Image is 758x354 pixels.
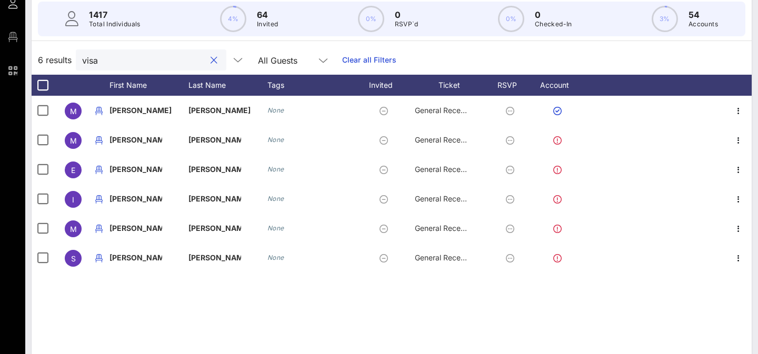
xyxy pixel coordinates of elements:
[689,19,718,29] p: Accounts
[415,253,478,262] span: General Reception
[395,19,418,29] p: RSVP`d
[689,8,718,21] p: 54
[188,214,241,243] p: [PERSON_NAME]
[109,155,162,184] p: [PERSON_NAME]
[109,75,188,96] div: First Name
[257,8,278,21] p: 64
[109,106,172,115] span: [PERSON_NAME]
[342,54,396,66] a: Clear all Filters
[252,49,336,70] div: All Guests
[267,254,284,261] i: None
[188,125,241,155] p: [PERSON_NAME]
[415,106,478,115] span: General Reception
[494,75,531,96] div: RSVP
[535,19,572,29] p: Checked-In
[535,8,572,21] p: 0
[109,214,162,243] p: [PERSON_NAME]
[70,107,77,116] span: M
[71,166,75,175] span: E
[211,55,217,66] button: clear icon
[109,184,162,214] p: [PERSON_NAME]
[267,165,284,173] i: None
[415,75,494,96] div: Ticket
[257,19,278,29] p: Invited
[188,184,241,214] p: [PERSON_NAME]-Pan…
[89,8,141,21] p: 1417
[258,56,297,65] div: All Guests
[188,75,267,96] div: Last Name
[188,106,251,115] span: [PERSON_NAME]
[109,243,162,272] p: [PERSON_NAME]
[38,54,72,66] span: 6 results
[267,106,284,114] i: None
[188,155,241,184] p: [PERSON_NAME]
[415,135,478,144] span: General Reception
[188,243,241,272] p: [PERSON_NAME]
[415,194,478,203] span: General Reception
[72,195,74,204] span: I
[267,224,284,232] i: None
[267,75,357,96] div: Tags
[415,224,478,232] span: General Reception
[267,136,284,144] i: None
[70,225,77,234] span: M
[89,19,141,29] p: Total Individuals
[415,165,478,174] span: General Reception
[357,75,415,96] div: Invited
[109,125,162,155] p: [PERSON_NAME]
[531,75,589,96] div: Account
[71,254,76,263] span: S
[70,136,77,145] span: M
[395,8,418,21] p: 0
[267,195,284,203] i: None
